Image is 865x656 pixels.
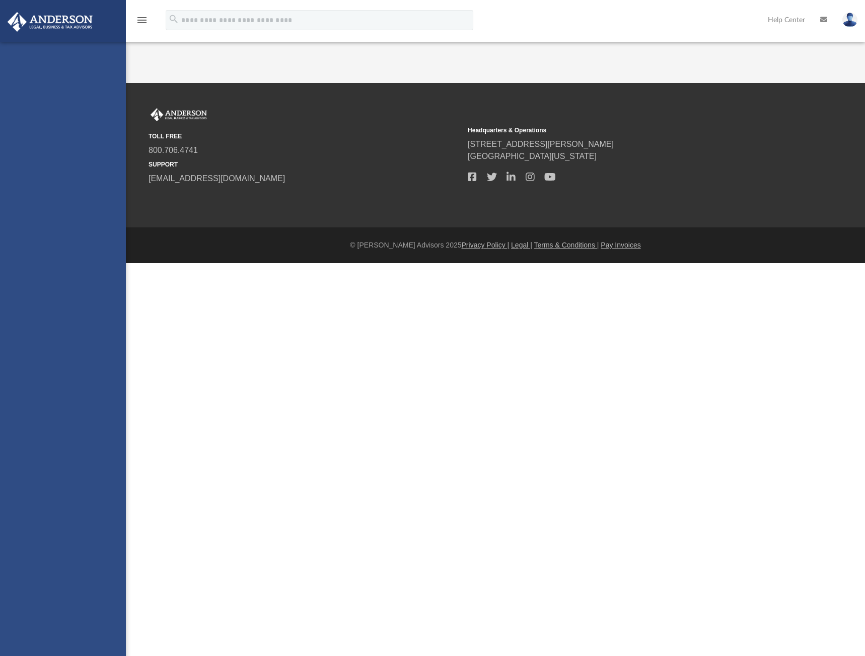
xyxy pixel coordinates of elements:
i: menu [136,14,148,26]
a: Pay Invoices [601,241,640,249]
small: TOLL FREE [149,132,461,141]
img: Anderson Advisors Platinum Portal [149,108,209,121]
a: menu [136,19,148,26]
a: Legal | [511,241,532,249]
a: [GEOGRAPHIC_DATA][US_STATE] [468,152,597,160]
div: © [PERSON_NAME] Advisors 2025 [126,240,865,251]
a: [EMAIL_ADDRESS][DOMAIN_NAME] [149,174,285,183]
a: [STREET_ADDRESS][PERSON_NAME] [468,140,614,148]
img: Anderson Advisors Platinum Portal [5,12,96,32]
small: SUPPORT [149,160,461,169]
a: Privacy Policy | [462,241,510,249]
img: User Pic [842,13,857,27]
a: 800.706.4741 [149,146,198,154]
small: Headquarters & Operations [468,126,780,135]
a: Terms & Conditions | [534,241,599,249]
i: search [168,14,179,25]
